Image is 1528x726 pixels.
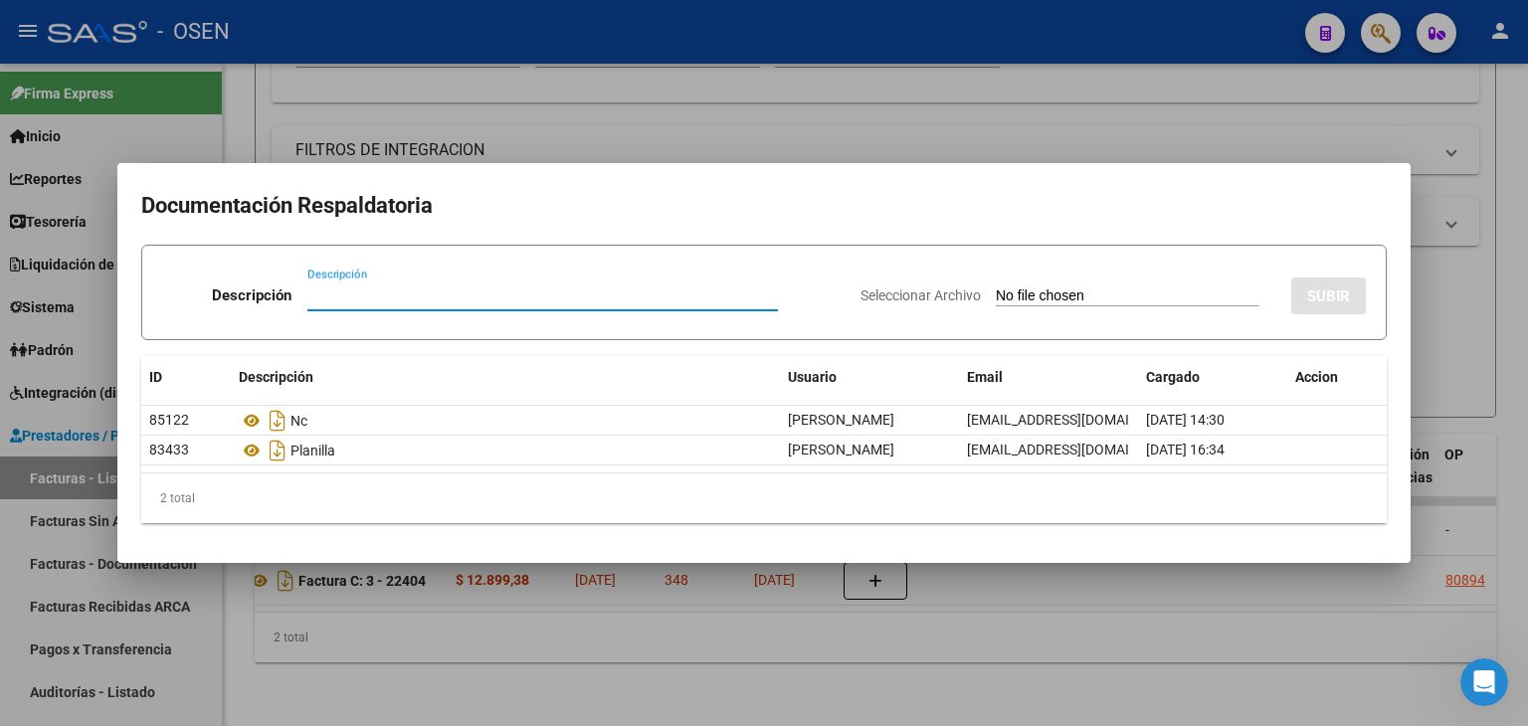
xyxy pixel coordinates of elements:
datatable-header-cell: Cargado [1138,356,1287,399]
span: 83433 [149,442,189,457]
span: [EMAIL_ADDRESS][DOMAIN_NAME] [967,442,1188,457]
datatable-header-cell: Email [959,356,1138,399]
span: [DATE] 16:34 [1146,442,1225,457]
span: ID [149,369,162,385]
div: 2 total [141,473,1387,523]
span: [PERSON_NAME] [788,442,894,457]
span: Cargado [1146,369,1200,385]
datatable-header-cell: Accion [1287,356,1387,399]
iframe: Intercom live chat [1460,658,1508,706]
span: [EMAIL_ADDRESS][DOMAIN_NAME] [967,412,1188,428]
span: [DATE] 14:30 [1146,412,1225,428]
span: 85122 [149,412,189,428]
span: SUBIR [1307,287,1350,305]
span: Descripción [239,369,313,385]
i: Descargar documento [265,435,290,466]
div: Nc [239,405,772,437]
span: [PERSON_NAME] [788,412,894,428]
h2: Documentación Respaldatoria [141,187,1387,225]
span: Seleccionar Archivo [860,287,981,303]
datatable-header-cell: Usuario [780,356,959,399]
datatable-header-cell: Descripción [231,356,780,399]
span: Accion [1295,369,1338,385]
datatable-header-cell: ID [141,356,231,399]
p: Descripción [212,284,291,307]
span: Email [967,369,1003,385]
button: SUBIR [1291,277,1366,314]
span: Usuario [788,369,837,385]
div: Planilla [239,435,772,466]
i: Descargar documento [265,405,290,437]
